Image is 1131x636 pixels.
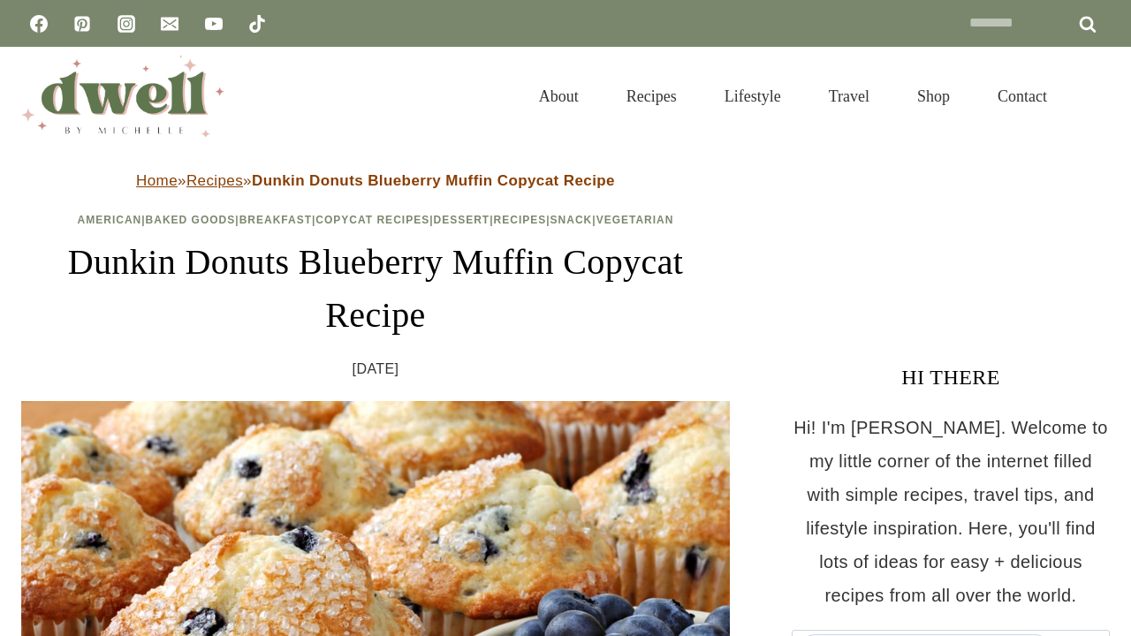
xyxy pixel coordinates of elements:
a: Snack [550,214,593,226]
a: About [515,65,603,127]
a: Baked Goods [146,214,236,226]
a: YouTube [196,6,232,42]
span: | | | | | | | [78,214,674,226]
a: Pinterest [65,6,100,42]
a: Recipes [494,214,547,226]
a: Recipes [186,172,243,189]
a: Email [152,6,187,42]
a: TikTok [239,6,275,42]
a: Lifestyle [701,65,805,127]
strong: Dunkin Donuts Blueberry Muffin Copycat Recipe [252,172,615,189]
a: Facebook [21,6,57,42]
a: Contact [974,65,1071,127]
nav: Primary Navigation [515,65,1071,127]
a: Home [136,172,178,189]
h1: Dunkin Donuts Blueberry Muffin Copycat Recipe [21,236,730,342]
a: Breakfast [239,214,312,226]
p: Hi! I'm [PERSON_NAME]. Welcome to my little corner of the internet filled with simple recipes, tr... [792,411,1110,612]
time: [DATE] [353,356,399,382]
a: Recipes [603,65,701,127]
a: Instagram [109,6,144,42]
a: American [78,214,142,226]
a: Copycat Recipes [315,214,429,226]
a: Dessert [434,214,490,226]
a: Travel [805,65,893,127]
a: Vegetarian [596,214,674,226]
span: » » [136,172,615,189]
h3: HI THERE [792,361,1110,393]
a: Shop [893,65,974,127]
img: DWELL by michelle [21,56,224,137]
button: View Search Form [1080,81,1110,111]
